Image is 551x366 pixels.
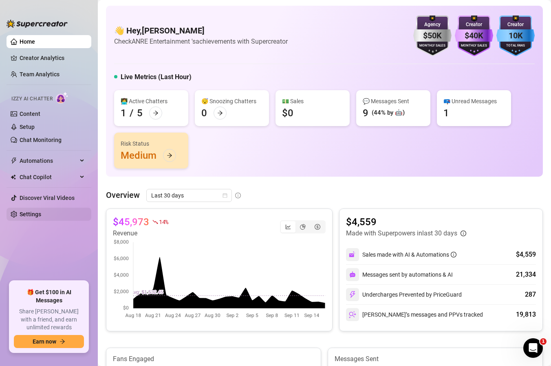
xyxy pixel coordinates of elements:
div: $4,559 [516,250,536,260]
span: arrow-right [60,339,65,344]
div: 1 [443,106,449,120]
a: Home [20,38,35,45]
span: Share [PERSON_NAME] with a friend, and earn unlimited rewards [14,308,84,332]
img: Chat Copilot [11,174,16,180]
div: 😴 Snoozing Chatters [201,97,262,106]
div: 1 [121,106,126,120]
div: $0 [282,106,293,120]
img: svg%3e [349,311,356,318]
article: Messages Sent [335,355,536,364]
img: blue-badge-DgoSNQY1.svg [496,16,535,56]
span: arrow-right [167,153,172,158]
a: Setup [20,124,35,130]
a: Discover Viral Videos [20,195,75,201]
article: $45,973 [113,215,149,228]
a: Content [20,111,40,117]
div: Undercharges Prevented by PriceGuard [346,288,462,301]
div: 10K [496,29,535,42]
iframe: Intercom live chat [523,338,543,358]
div: 📪 Unread Messages [443,97,505,106]
h4: 👋 Hey, [PERSON_NAME] [114,25,288,36]
div: 19,813 [516,310,536,319]
span: 14 % [159,218,168,226]
div: Monthly Sales [413,43,452,49]
span: arrow-right [153,110,159,116]
div: [PERSON_NAME]’s messages and PPVs tracked [346,308,483,321]
div: 287 [525,290,536,299]
div: 5 [137,106,143,120]
span: calendar [223,193,227,198]
span: info-circle [235,193,241,198]
div: Creator [496,21,535,29]
div: $40K [455,29,493,42]
span: info-circle [461,231,466,236]
a: Creator Analytics [20,51,85,64]
div: 💬 Messages Sent [363,97,424,106]
img: AI Chatter [56,92,68,104]
article: Revenue [113,228,168,238]
span: info-circle [451,252,456,257]
span: arrow-right [217,110,223,116]
img: purple-badge-B9DA21FR.svg [455,16,493,56]
span: fall [152,219,158,225]
a: Team Analytics [20,71,60,78]
div: Total Fans [496,43,535,49]
div: $50K [413,29,452,42]
div: 9 [363,106,368,120]
div: Risk Status [121,139,182,148]
div: Agency [413,21,452,29]
span: line-chart [285,224,291,230]
span: Last 30 days [151,189,227,202]
div: Creator [455,21,493,29]
article: Check ANRE Entertainment 's achievements with Supercreator [114,36,288,47]
h5: Live Metrics (Last Hour) [121,72,192,82]
div: 👩‍💻 Active Chatters [121,97,182,106]
div: 21,334 [516,270,536,279]
img: svg%3e [349,291,356,298]
span: dollar-circle [315,224,320,230]
div: Monthly Sales [455,43,493,49]
span: 🎁 Get $100 in AI Messages [14,288,84,304]
img: silver-badge-roxG0hHS.svg [413,16,452,56]
div: 💵 Sales [282,97,343,106]
span: 1 [540,338,547,345]
div: 0 [201,106,207,120]
article: Fans Engaged [113,355,314,364]
div: Messages sent by automations & AI [346,268,453,281]
span: Chat Copilot [20,171,77,184]
a: Chat Monitoring [20,137,62,143]
button: Earn nowarrow-right [14,335,84,348]
a: Settings [20,211,41,217]
article: Overview [106,189,140,201]
article: Made with Superpowers in last 30 days [346,228,457,238]
span: pie-chart [300,224,306,230]
span: Automations [20,154,77,167]
span: Izzy AI Chatter [11,95,53,103]
span: thunderbolt [11,157,17,164]
div: (44% by 🤖) [372,108,405,118]
article: $4,559 [346,215,466,228]
img: logo-BBDzfeDw.svg [7,20,68,28]
div: Sales made with AI & Automations [362,250,456,259]
span: Earn now [33,338,56,345]
div: segmented control [280,220,326,233]
img: svg%3e [349,271,356,278]
img: svg%3e [349,251,356,258]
